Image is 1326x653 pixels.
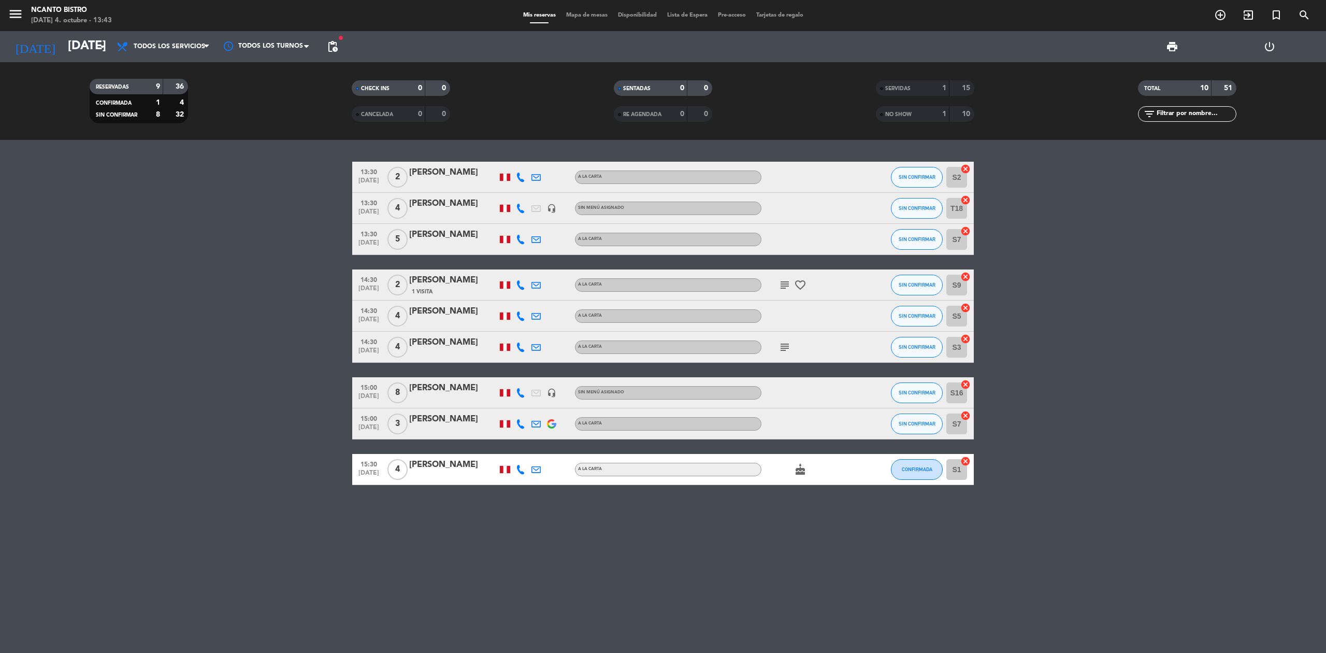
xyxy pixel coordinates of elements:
span: [DATE] [356,424,382,436]
strong: 8 [156,111,160,118]
span: CHECK INS [361,86,390,91]
span: Pre-acceso [713,12,751,18]
span: [DATE] [356,177,382,189]
strong: 36 [176,83,186,90]
button: SIN CONFIRMAR [891,414,943,434]
i: menu [8,6,23,22]
i: cancel [960,272,971,282]
span: SIN CONFIRMAR [96,112,137,118]
strong: 0 [442,84,448,92]
div: [PERSON_NAME] [409,274,497,287]
i: exit_to_app [1242,9,1255,21]
span: fiber_manual_record [338,35,344,41]
span: A la carta [578,237,602,241]
span: 14:30 [356,335,382,347]
strong: 0 [704,110,710,118]
span: CONFIRMADA [902,466,932,472]
span: 4 [387,306,408,327]
span: Disponibilidad [613,12,662,18]
i: arrow_drop_down [96,40,109,53]
button: SIN CONFIRMAR [891,382,943,403]
strong: 0 [442,110,448,118]
span: 15:30 [356,458,382,470]
div: Ncanto Bistro [31,5,112,16]
i: subject [779,341,791,353]
span: SIN CONFIRMAR [899,174,935,180]
span: A la carta [578,421,602,425]
span: CONFIRMADA [96,101,132,106]
span: RE AGENDADA [623,112,661,117]
button: SIN CONFIRMAR [891,167,943,188]
strong: 4 [180,99,186,106]
i: cake [794,463,806,476]
i: turned_in_not [1270,9,1282,21]
i: cancel [960,303,971,313]
span: Todos los servicios [134,43,205,50]
strong: 0 [418,84,422,92]
span: SIN CONFIRMAR [899,421,935,427]
span: 3 [387,414,408,434]
span: 13:30 [356,165,382,177]
span: A la carta [578,314,602,318]
strong: 0 [680,110,684,118]
div: [PERSON_NAME] [409,413,497,426]
span: 4 [387,459,408,480]
strong: 1 [156,99,160,106]
span: Sin menú asignado [578,206,624,210]
strong: 10 [962,110,972,118]
i: search [1298,9,1310,21]
i: favorite_border [794,279,806,291]
strong: 1 [942,84,946,92]
span: Mapa de mesas [561,12,613,18]
span: 2 [387,167,408,188]
span: 15:00 [356,381,382,393]
span: pending_actions [326,40,339,53]
span: Tarjetas de regalo [751,12,809,18]
span: SIN CONFIRMAR [899,390,935,395]
span: [DATE] [356,208,382,220]
span: SENTADAS [623,86,651,91]
i: filter_list [1143,108,1156,120]
strong: 51 [1224,84,1234,92]
strong: 0 [704,84,710,92]
span: 1 Visita [412,288,433,296]
i: [DATE] [8,35,63,58]
span: [DATE] [356,316,382,328]
span: SIN CONFIRMAR [899,313,935,319]
span: 4 [387,337,408,358]
span: [DATE] [356,470,382,481]
button: SIN CONFIRMAR [891,337,943,358]
i: cancel [960,456,971,466]
strong: 1 [942,110,946,118]
strong: 0 [418,110,422,118]
div: [PERSON_NAME] [409,458,497,472]
span: A la carta [578,467,602,471]
span: 14:30 [356,304,382,316]
i: cancel [960,410,971,421]
span: SIN CONFIRMAR [899,236,935,242]
i: subject [779,279,791,291]
button: SIN CONFIRMAR [891,229,943,250]
span: print [1166,40,1178,53]
div: [PERSON_NAME] [409,305,497,318]
span: TOTAL [1144,86,1160,91]
span: NO SHOW [885,112,912,117]
strong: 10 [1200,84,1208,92]
span: Mis reservas [518,12,561,18]
i: power_settings_new [1263,40,1276,53]
span: A la carta [578,175,602,179]
strong: 0 [680,84,684,92]
i: cancel [960,195,971,205]
span: A la carta [578,282,602,287]
span: SERVIDAS [885,86,911,91]
img: google-logo.png [547,419,556,429]
button: SIN CONFIRMAR [891,306,943,327]
div: [PERSON_NAME] [409,228,497,242]
span: [DATE] [356,285,382,297]
i: add_circle_outline [1214,9,1227,21]
button: CONFIRMADA [891,459,943,480]
strong: 15 [962,84,972,92]
span: RESERVADAS [96,84,129,90]
span: Sin menú asignado [578,390,624,394]
span: 14:30 [356,273,382,285]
